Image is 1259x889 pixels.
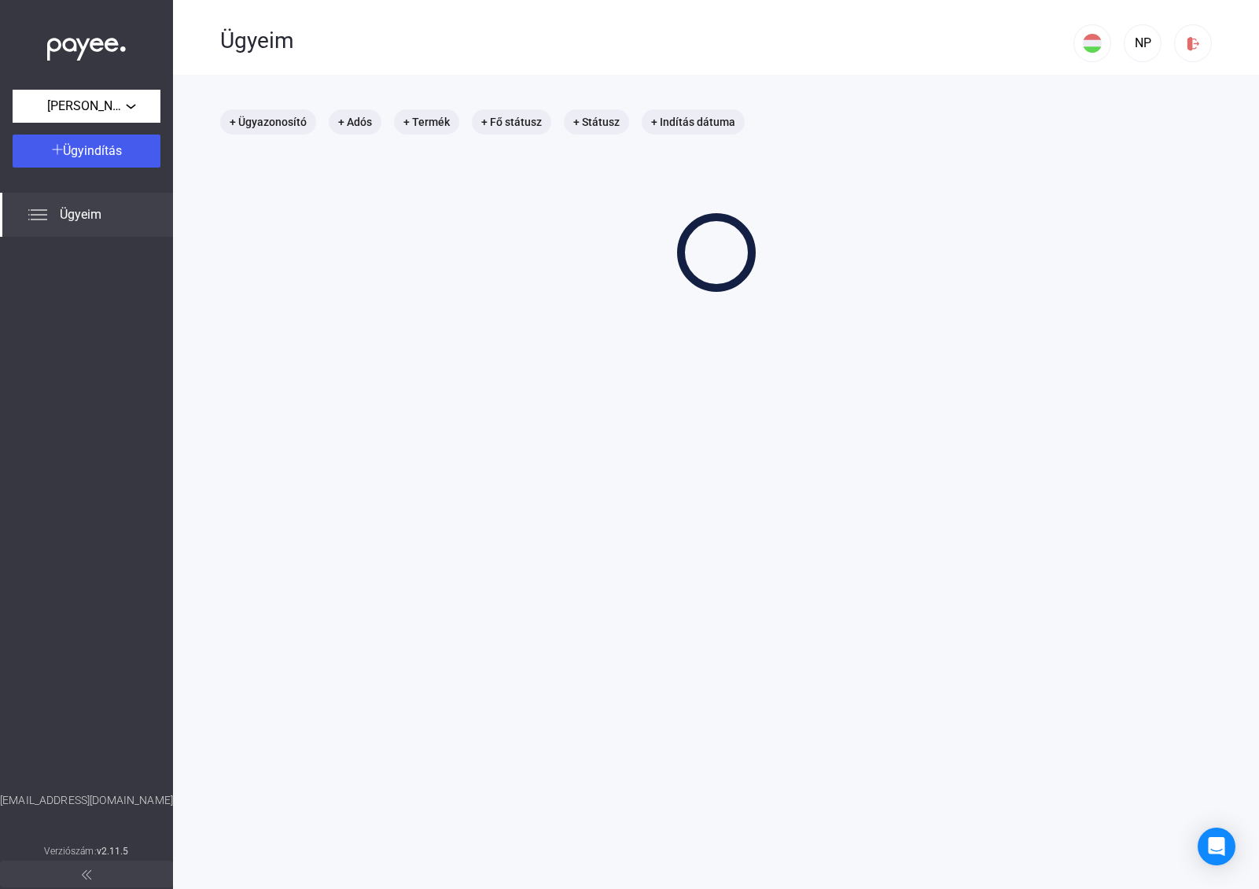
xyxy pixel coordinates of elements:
[47,97,126,116] span: [PERSON_NAME] egyéni vállalkozó
[1124,24,1161,62] button: NP
[1174,24,1212,62] button: logout-red
[642,109,745,135] mat-chip: + Indítás dátuma
[1198,828,1235,865] div: Open Intercom Messenger
[472,109,551,135] mat-chip: + Fő státusz
[220,109,316,135] mat-chip: + Ügyazonosító
[394,109,459,135] mat-chip: + Termék
[1129,34,1156,53] div: NP
[97,846,129,857] strong: v2.11.5
[60,205,101,224] span: Ügyeim
[63,143,122,158] span: Ügyindítás
[1073,24,1111,62] button: HU
[564,109,629,135] mat-chip: + Státusz
[28,205,47,224] img: list.svg
[1185,35,1202,52] img: logout-red
[52,144,63,155] img: plus-white.svg
[13,90,160,123] button: [PERSON_NAME] egyéni vállalkozó
[13,135,160,168] button: Ügyindítás
[1083,34,1102,53] img: HU
[329,109,381,135] mat-chip: + Adós
[220,28,1073,54] div: Ügyeim
[82,870,91,880] img: arrow-double-left-grey.svg
[47,29,126,61] img: white-payee-white-dot.svg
